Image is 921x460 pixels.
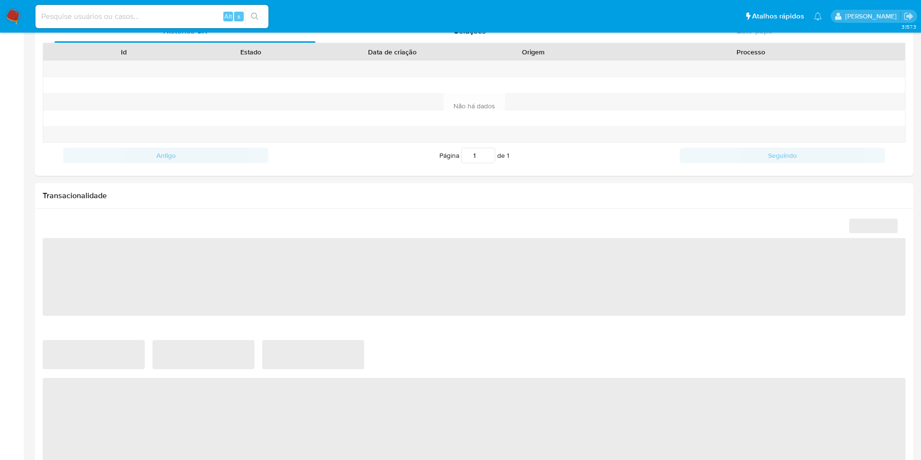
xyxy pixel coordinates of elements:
input: Pesquise usuários ou casos... [35,10,268,23]
h1: Transacionalidade [43,191,905,201]
div: Data de criação [321,47,463,57]
span: 3.157.3 [902,23,916,31]
div: Origem [477,47,590,57]
div: Id [67,47,181,57]
button: Antigo [63,148,268,163]
div: Estado [194,47,308,57]
p: magno.ferreira@mercadopago.com.br [845,12,900,21]
a: Sair [904,11,914,21]
span: Página de [439,148,509,163]
div: Processo [604,47,898,57]
span: s [237,12,240,21]
a: Notificações [814,12,822,20]
span: Atalhos rápidos [752,11,804,21]
span: 1 [507,151,509,160]
button: search-icon [245,10,265,23]
span: Alt [224,12,232,21]
button: Seguindo [680,148,885,163]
